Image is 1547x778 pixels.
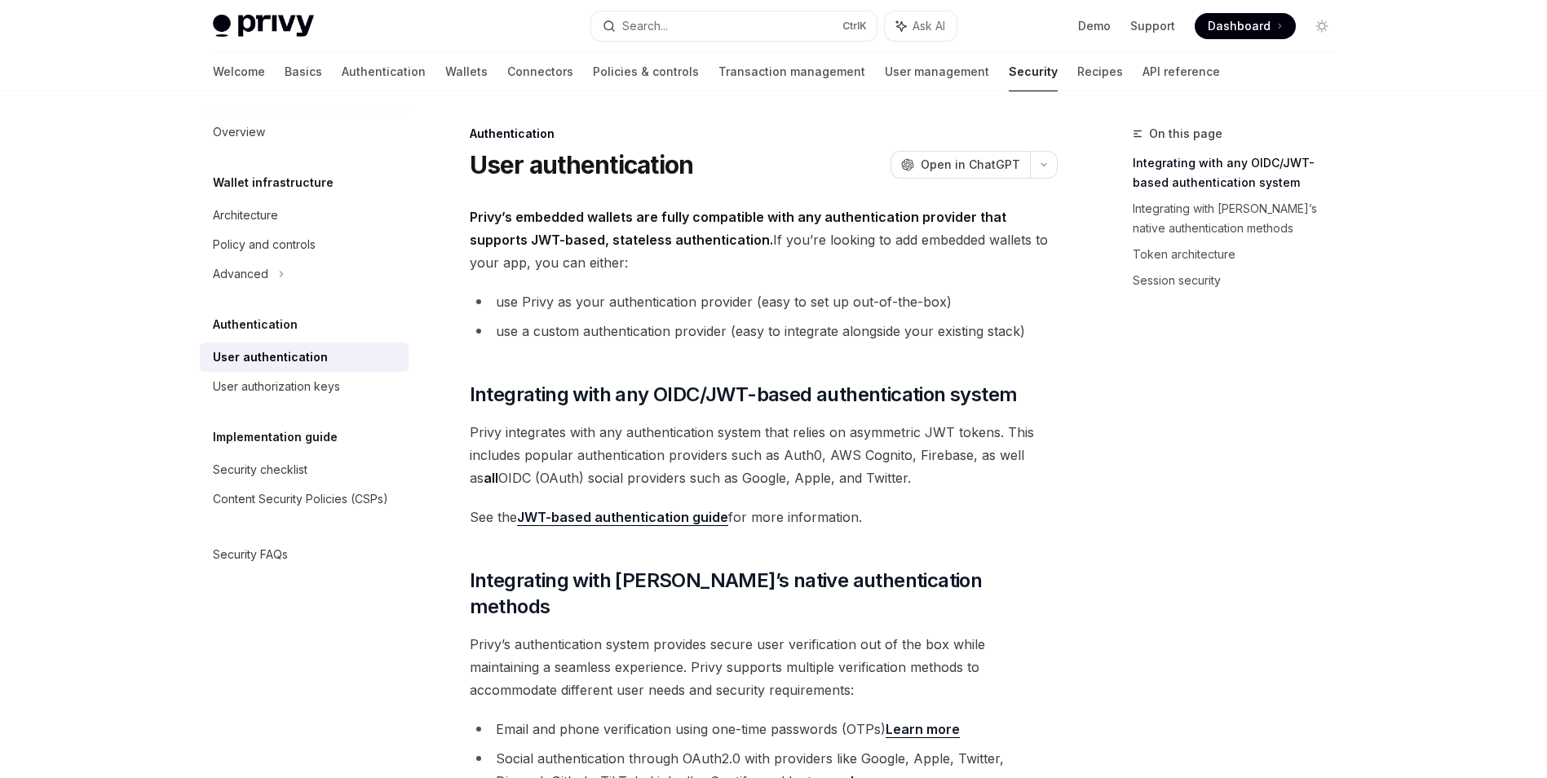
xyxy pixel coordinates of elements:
a: Connectors [507,52,573,91]
a: Content Security Policies (CSPs) [200,484,409,514]
a: Demo [1078,18,1111,34]
a: Integrating with [PERSON_NAME]’s native authentication methods [1133,196,1348,241]
a: Overview [200,117,409,147]
a: Welcome [213,52,265,91]
span: Ask AI [913,18,945,34]
div: Advanced [213,264,268,284]
span: Dashboard [1208,18,1271,34]
div: Architecture [213,206,278,225]
span: Integrating with [PERSON_NAME]’s native authentication methods [470,568,1058,620]
a: Wallets [445,52,488,91]
span: See the for more information. [470,506,1058,528]
div: Policy and controls [213,235,316,254]
button: Ask AI [885,11,957,41]
span: Privy integrates with any authentication system that relies on asymmetric JWT tokens. This includ... [470,421,1058,489]
h5: Authentication [213,315,298,334]
a: Token architecture [1133,241,1348,267]
li: use Privy as your authentication provider (easy to set up out-of-the-box) [470,290,1058,313]
div: Security checklist [213,460,307,480]
li: use a custom authentication provider (easy to integrate alongside your existing stack) [470,320,1058,343]
span: Integrating with any OIDC/JWT-based authentication system [470,382,1018,408]
div: Search... [622,16,668,36]
div: User authentication [213,347,328,367]
a: Security FAQs [200,540,409,569]
button: Search...CtrlK [591,11,877,41]
a: JWT-based authentication guide [517,509,728,526]
a: Support [1130,18,1175,34]
a: Dashboard [1195,13,1296,39]
strong: all [484,470,498,486]
a: Session security [1133,267,1348,294]
a: User authentication [200,343,409,372]
button: Toggle dark mode [1309,13,1335,39]
h5: Wallet infrastructure [213,173,334,192]
li: Email and phone verification using one-time passwords (OTPs) [470,718,1058,740]
a: Policy and controls [200,230,409,259]
span: On this page [1149,124,1222,144]
h5: Implementation guide [213,427,338,447]
a: Basics [285,52,322,91]
a: User management [885,52,989,91]
a: Transaction management [718,52,865,91]
a: Learn more [886,721,960,738]
a: Policies & controls [593,52,699,91]
span: Privy’s authentication system provides secure user verification out of the box while maintaining ... [470,633,1058,701]
a: Authentication [342,52,426,91]
span: Open in ChatGPT [921,157,1020,173]
img: light logo [213,15,314,38]
div: Authentication [470,126,1058,142]
div: Overview [213,122,265,142]
strong: Privy’s embedded wallets are fully compatible with any authentication provider that supports JWT-... [470,209,1006,248]
a: Security checklist [200,455,409,484]
a: User authorization keys [200,372,409,401]
span: Ctrl K [842,20,867,33]
a: Integrating with any OIDC/JWT-based authentication system [1133,150,1348,196]
a: Security [1009,52,1058,91]
a: API reference [1143,52,1220,91]
span: If you’re looking to add embedded wallets to your app, you can either: [470,206,1058,274]
h1: User authentication [470,150,694,179]
div: User authorization keys [213,377,340,396]
div: Security FAQs [213,545,288,564]
a: Architecture [200,201,409,230]
a: Recipes [1077,52,1123,91]
div: Content Security Policies (CSPs) [213,489,388,509]
button: Open in ChatGPT [891,151,1030,179]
